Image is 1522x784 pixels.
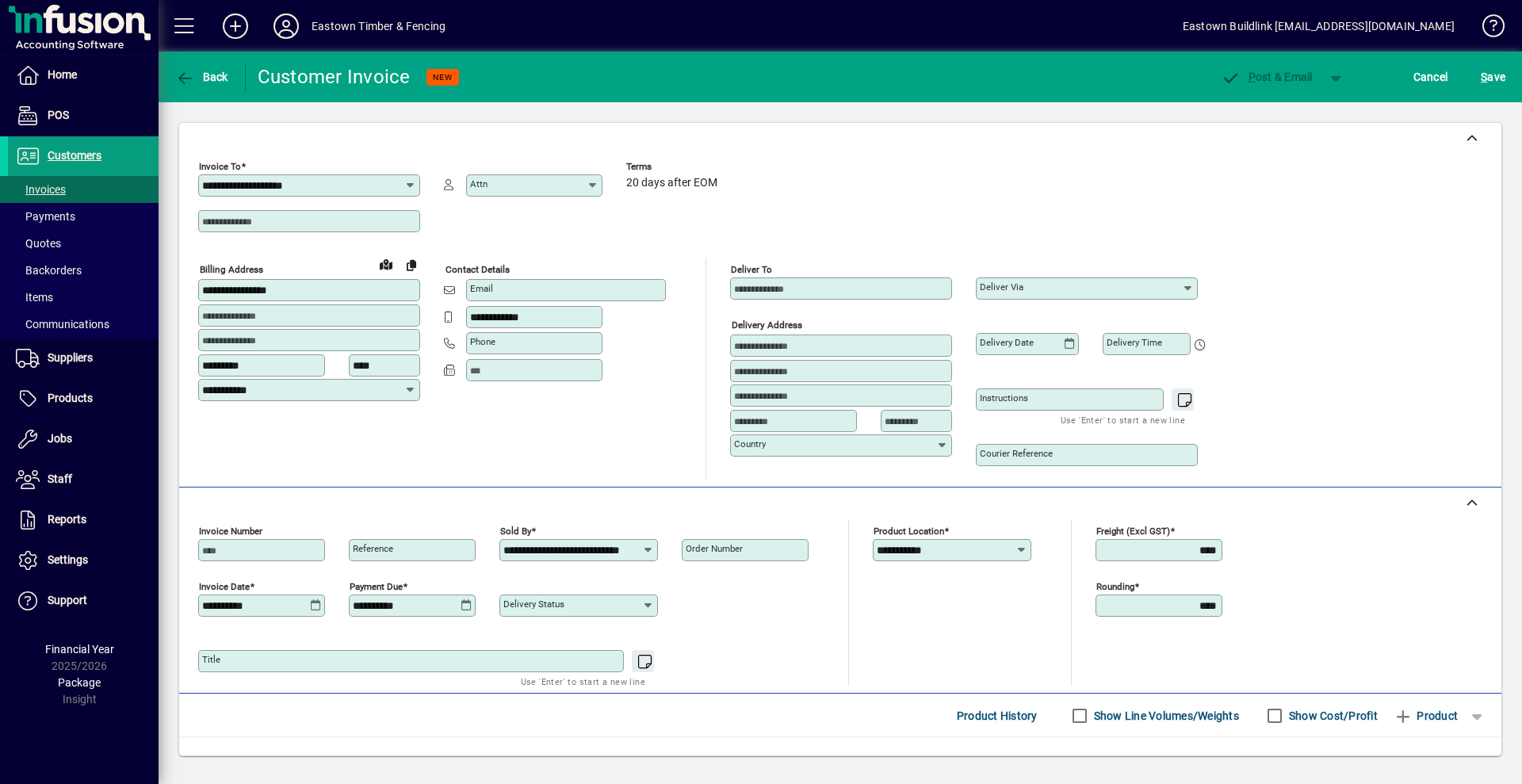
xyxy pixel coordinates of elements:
span: POS [48,109,69,121]
a: Support [8,581,159,621]
span: Invoices [16,183,66,196]
mat-label: Payment due [350,581,403,592]
span: Product History [957,703,1038,729]
span: 20 days after EOM [626,177,717,189]
span: ost & Email [1221,71,1313,83]
span: Cancel [1413,64,1448,90]
mat-label: Invoice date [199,581,250,592]
a: Items [8,284,159,311]
mat-label: Title [202,654,220,665]
button: Post & Email [1213,63,1321,91]
span: Communications [16,318,109,331]
a: Suppliers [8,338,159,378]
button: Copy to Delivery address [399,252,424,277]
mat-label: Instructions [980,392,1028,403]
span: Terms [626,162,721,172]
span: S [1481,71,1487,83]
div: Customer Invoice [258,64,411,90]
mat-label: Deliver To [731,264,772,275]
mat-label: Order number [686,543,743,554]
span: Payments [16,210,75,223]
span: Customers [48,149,101,162]
span: Quotes [16,237,61,250]
span: P [1249,71,1256,83]
span: Product [1394,703,1458,729]
a: Knowledge Base [1470,3,1502,55]
span: Package [58,676,101,689]
span: ave [1481,64,1505,90]
mat-label: Invoice number [199,526,262,537]
a: Reports [8,500,159,540]
span: Items [16,291,53,304]
mat-label: Courier Reference [980,448,1053,459]
span: Home [48,68,77,81]
button: Product [1386,702,1466,730]
label: Show Cost/Profit [1286,708,1378,724]
button: Product History [950,702,1044,730]
span: NEW [433,72,453,82]
mat-hint: Use 'Enter' to start a new line [1061,411,1185,429]
mat-label: Delivery date [980,337,1034,348]
span: Reports [48,513,86,526]
span: Backorders [16,264,82,277]
a: Products [8,379,159,419]
button: Back [171,63,232,91]
a: Communications [8,311,159,338]
div: Eastown Timber & Fencing [312,13,446,39]
a: Settings [8,541,159,580]
button: Add [210,12,261,40]
span: Staff [48,472,72,485]
span: Jobs [48,432,72,445]
mat-label: Deliver via [980,281,1023,293]
mat-label: Freight (excl GST) [1096,526,1170,537]
mat-label: Delivery status [503,599,564,610]
div: Eastown Buildlink [EMAIL_ADDRESS][DOMAIN_NAME] [1183,13,1455,39]
span: Suppliers [48,351,93,364]
a: Invoices [8,176,159,203]
a: POS [8,96,159,136]
mat-label: Sold by [500,526,531,537]
mat-label: Email [470,283,493,294]
mat-label: Reference [353,543,393,554]
a: View on map [373,251,399,277]
label: Show Line Volumes/Weights [1091,708,1239,724]
span: Back [175,71,228,83]
span: Settings [48,553,88,566]
mat-label: Delivery time [1107,337,1162,348]
button: Cancel [1409,63,1452,91]
button: Save [1477,63,1509,91]
a: Jobs [8,419,159,459]
a: Payments [8,203,159,230]
app-page-header-button: Back [159,63,246,91]
a: Staff [8,460,159,499]
mat-label: Phone [470,336,495,347]
mat-hint: Use 'Enter' to start a new line [521,672,645,690]
mat-label: Product location [874,526,944,537]
a: Backorders [8,257,159,284]
span: Financial Year [45,643,114,656]
mat-label: Attn [470,178,488,189]
span: Support [48,594,87,606]
mat-label: Country [734,438,766,449]
span: Products [48,392,93,404]
mat-label: Rounding [1096,581,1134,592]
a: Home [8,55,159,95]
mat-label: Invoice To [199,161,241,172]
a: Quotes [8,230,159,257]
button: Profile [261,12,312,40]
